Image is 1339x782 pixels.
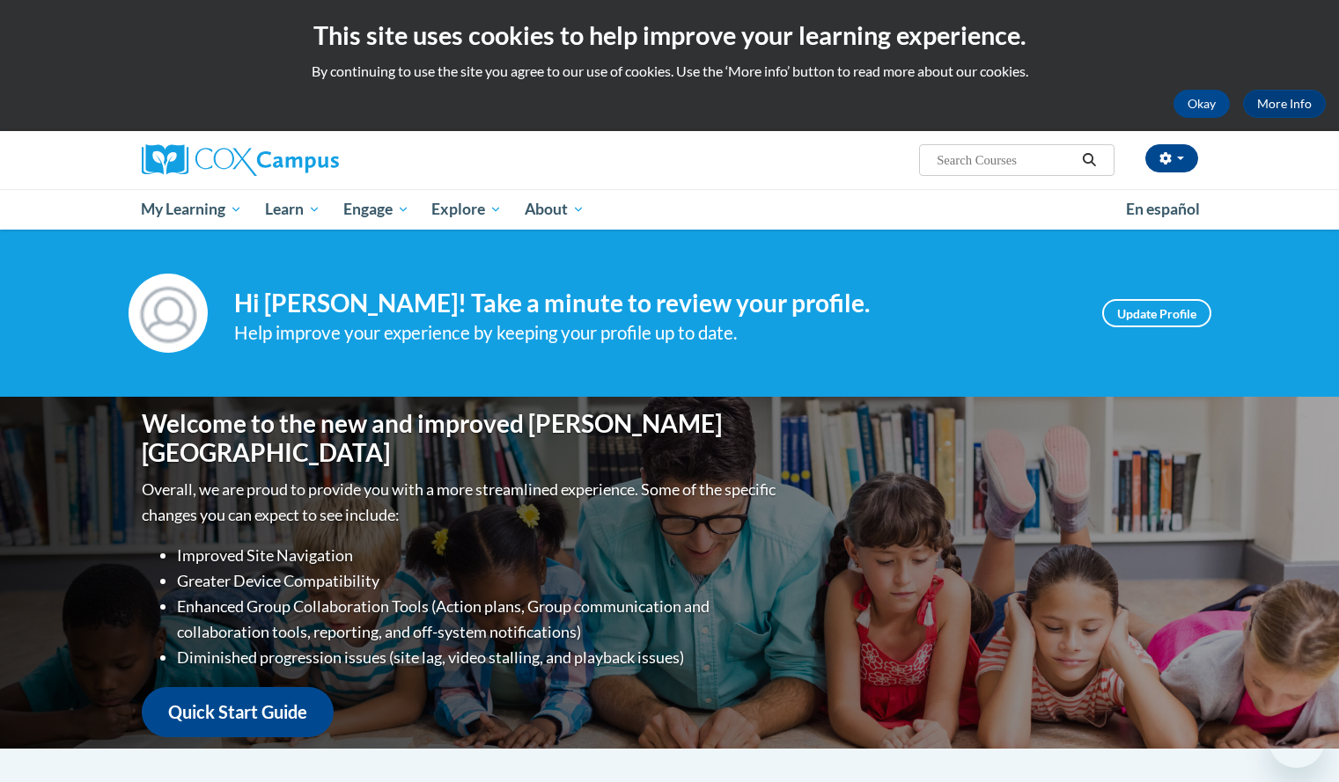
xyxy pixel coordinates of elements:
[525,199,585,220] span: About
[513,189,596,230] a: About
[13,18,1326,53] h2: This site uses cookies to help improve your learning experience.
[1076,150,1102,171] button: Search
[115,189,1225,230] div: Main menu
[142,144,476,176] a: Cox Campus
[1243,90,1326,118] a: More Info
[177,543,780,568] li: Improved Site Navigation
[1269,712,1325,768] iframe: Button to launch messaging window
[935,150,1076,171] input: Search Courses
[420,189,513,230] a: Explore
[234,318,1076,347] div: Help improve your experience by keeping your profile up to date.
[1145,144,1198,172] button: Account Settings
[343,199,409,220] span: Engage
[142,144,339,176] img: Cox Campus
[177,568,780,594] li: Greater Device Compatibility
[130,189,254,230] a: My Learning
[265,199,320,220] span: Learn
[13,62,1326,81] p: By continuing to use the site you agree to our use of cookies. Use the ‘More info’ button to read...
[129,274,208,353] img: Profile Image
[1173,90,1230,118] button: Okay
[142,687,334,737] a: Quick Start Guide
[431,199,502,220] span: Explore
[141,199,242,220] span: My Learning
[234,289,1076,318] h4: Hi [PERSON_NAME]! Take a minute to review your profile.
[1102,299,1211,327] a: Update Profile
[332,189,421,230] a: Engage
[142,409,780,468] h1: Welcome to the new and improved [PERSON_NAME][GEOGRAPHIC_DATA]
[142,477,780,528] p: Overall, we are proud to provide you with a more streamlined experience. Some of the specific cha...
[177,594,780,645] li: Enhanced Group Collaboration Tools (Action plans, Group communication and collaboration tools, re...
[177,645,780,670] li: Diminished progression issues (site lag, video stalling, and playback issues)
[1115,191,1211,228] a: En español
[1126,200,1200,218] span: En español
[254,189,332,230] a: Learn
